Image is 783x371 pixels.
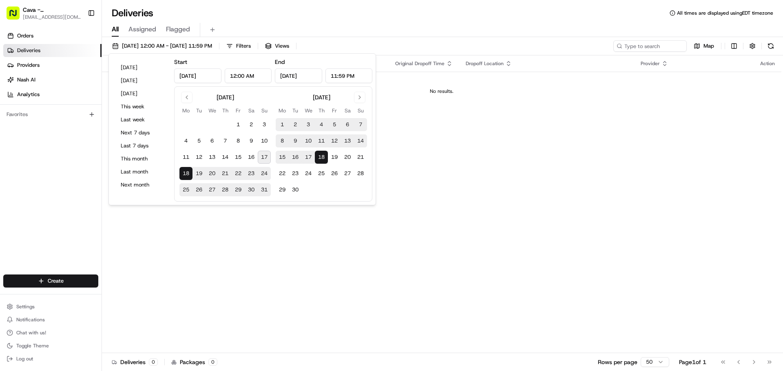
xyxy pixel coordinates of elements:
[3,314,98,325] button: Notifications
[66,179,134,193] a: 💻API Documentation
[117,75,166,86] button: [DATE]
[289,118,302,131] button: 2
[466,60,504,67] span: Dropoff Location
[8,78,23,92] img: 1736555255976-a54dd68f-1ca7-489b-9aae-adbdc363a1c4
[117,140,166,151] button: Last 7 days
[315,134,328,147] button: 11
[17,76,35,83] span: Nash AI
[16,356,33,362] span: Log out
[261,40,293,52] button: Views
[192,151,206,164] button: 12
[302,167,315,180] button: 24
[258,183,271,196] button: 31
[23,14,81,20] button: [EMAIL_ADDRESS][DOMAIN_NAME]
[117,101,166,112] button: This week
[206,134,219,147] button: 6
[354,167,367,180] button: 28
[219,167,232,180] button: 21
[760,60,775,67] div: Action
[354,118,367,131] button: 7
[208,358,217,366] div: 0
[765,40,776,52] button: Refresh
[16,182,62,190] span: Knowledge Base
[232,118,245,131] button: 1
[68,126,71,133] span: •
[328,167,341,180] button: 26
[166,24,190,34] span: Flagged
[328,134,341,147] button: 12
[275,42,289,50] span: Views
[179,106,192,115] th: Monday
[112,7,153,20] h1: Deliveries
[341,151,354,164] button: 20
[181,92,192,103] button: Go to previous month
[225,68,272,83] input: Time
[245,183,258,196] button: 30
[171,358,217,366] div: Packages
[58,202,99,208] a: Powered byPylon
[17,32,33,40] span: Orders
[16,127,23,133] img: 1736555255976-a54dd68f-1ca7-489b-9aae-adbdc363a1c4
[276,183,289,196] button: 29
[315,151,328,164] button: 18
[179,151,192,164] button: 11
[302,106,315,115] th: Wednesday
[69,183,75,189] div: 💻
[149,358,158,366] div: 0
[245,134,258,147] button: 9
[25,148,60,155] span: Regen Pajulas
[117,88,166,99] button: [DATE]
[276,167,289,180] button: 22
[302,118,315,131] button: 3
[679,358,706,366] div: Page 1 of 1
[206,151,219,164] button: 13
[72,126,89,133] span: [DATE]
[232,106,245,115] th: Friday
[245,151,258,164] button: 16
[122,42,212,50] span: [DATE] 12:00 AM - [DATE] 11:59 PM
[258,134,271,147] button: 10
[219,151,232,164] button: 14
[302,134,315,147] button: 10
[174,58,187,66] label: Start
[245,167,258,180] button: 23
[139,80,148,90] button: Start new chat
[232,151,245,164] button: 15
[598,358,637,366] p: Rows per page
[613,40,687,52] input: Type to search
[232,134,245,147] button: 8
[174,68,221,83] input: Date
[3,301,98,312] button: Settings
[192,106,206,115] th: Tuesday
[179,183,192,196] button: 25
[276,134,289,147] button: 8
[192,134,206,147] button: 5
[16,342,49,349] span: Toggle Theme
[703,42,714,50] span: Map
[23,6,81,14] button: Cava - [GEOGRAPHIC_DATA]
[341,134,354,147] button: 13
[354,151,367,164] button: 21
[677,10,773,16] span: All times are displayed using EDT timezone
[37,86,112,92] div: We're available if you need us!
[276,151,289,164] button: 15
[3,353,98,364] button: Log out
[641,60,660,67] span: Provider
[192,183,206,196] button: 26
[17,78,32,92] img: 8016278978528_b943e370aa5ada12b00a_72.png
[5,179,66,193] a: 📗Knowledge Base
[206,183,219,196] button: 27
[232,183,245,196] button: 29
[3,73,102,86] a: Nash AI
[117,114,166,125] button: Last week
[395,60,445,67] span: Original Dropoff Time
[8,33,148,46] p: Welcome 👋
[16,316,45,323] span: Notifications
[3,340,98,351] button: Toggle Theme
[354,106,367,115] th: Sunday
[8,140,21,154] img: Regen Pajulas
[289,151,302,164] button: 16
[236,42,251,50] span: Filters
